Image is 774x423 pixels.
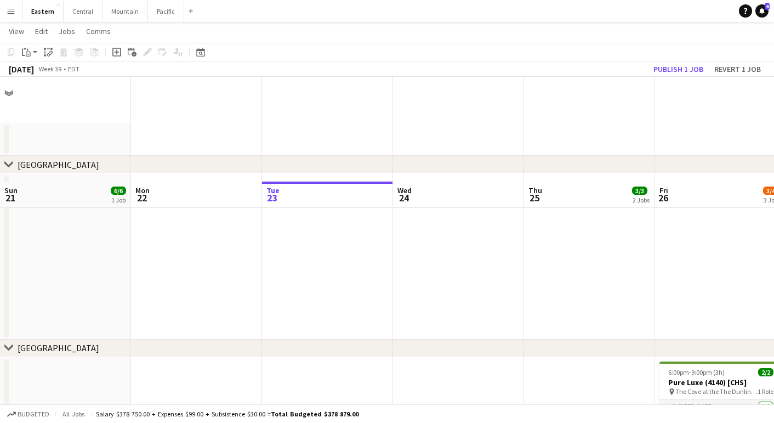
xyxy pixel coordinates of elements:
span: 4 [765,3,770,10]
button: Pacific [148,1,184,22]
button: Mountain [103,1,148,22]
button: Central [64,1,103,22]
span: 21 [3,191,18,204]
span: Sun [4,185,18,195]
span: 25 [527,191,542,204]
span: 26 [658,191,668,204]
span: 6/6 [111,187,126,195]
div: [GEOGRAPHIC_DATA] [18,159,99,170]
div: [GEOGRAPHIC_DATA] [18,342,99,353]
a: Jobs [54,24,79,38]
div: Salary $378 750.00 + Expenses $99.00 + Subsistence $30.00 = [96,410,358,418]
div: 2 Jobs [633,196,650,204]
span: Thu [528,185,542,195]
span: 22 [134,191,150,204]
span: Edit [35,26,48,36]
span: Mon [135,185,150,195]
button: Budgeted [5,408,51,420]
div: 1 Job [111,196,126,204]
span: Week 39 [36,65,64,73]
button: Eastern [22,1,64,22]
a: View [4,24,29,38]
button: Revert 1 job [710,62,765,76]
span: 23 [265,191,280,204]
span: 2/2 [758,368,773,376]
span: All jobs [60,410,87,418]
span: Tue [266,185,280,195]
span: 24 [396,191,412,204]
span: 6:00pm-9:00pm (3h) [668,368,725,376]
span: Jobs [59,26,75,36]
button: Publish 1 job [649,62,708,76]
span: Fri [659,185,668,195]
span: 1 Role [758,387,773,396]
span: Wed [397,185,412,195]
a: 4 [755,4,769,18]
span: Total Budgeted $378 879.00 [271,410,358,418]
a: Edit [31,24,52,38]
a: Comms [82,24,115,38]
div: EDT [68,65,79,73]
span: Comms [86,26,111,36]
span: View [9,26,24,36]
span: The Cove at the The Dunlin ([PERSON_NAME][GEOGRAPHIC_DATA], [GEOGRAPHIC_DATA]) [675,387,758,396]
div: [DATE] [9,64,34,75]
span: 3/3 [632,187,647,195]
span: Budgeted [18,410,49,418]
